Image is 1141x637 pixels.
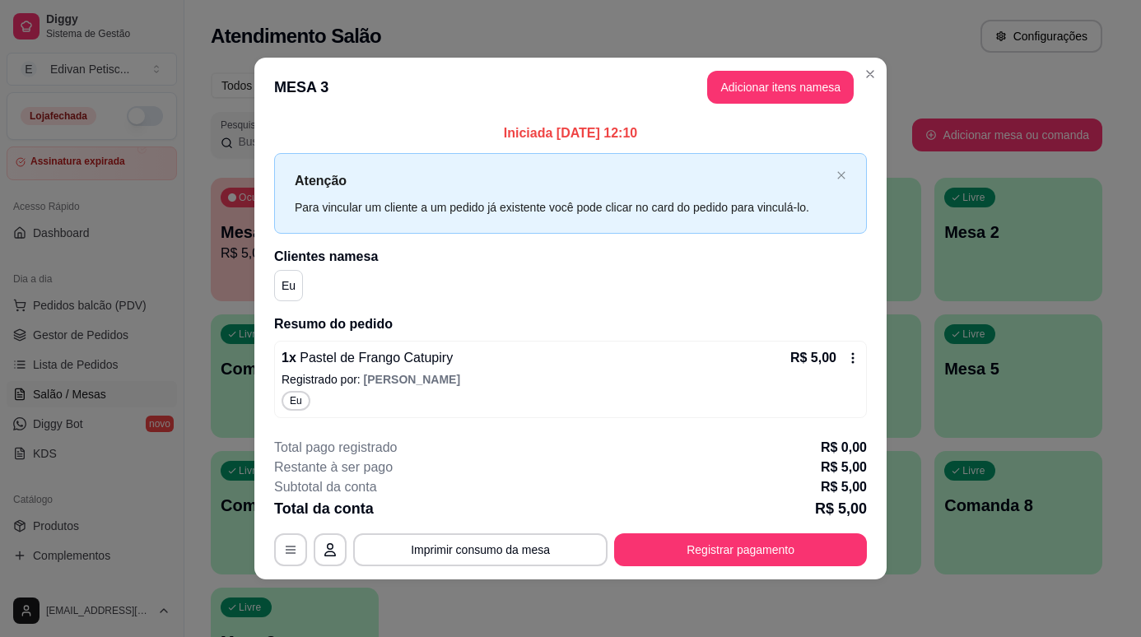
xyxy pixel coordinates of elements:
[295,170,830,191] p: Atenção
[836,170,846,180] span: close
[274,314,867,334] h2: Resumo do pedido
[274,458,393,477] p: Restante à ser pago
[857,61,883,87] button: Close
[353,533,608,566] button: Imprimir consumo da mesa
[254,58,887,117] header: MESA 3
[274,477,377,497] p: Subtotal da conta
[274,497,374,520] p: Total da conta
[614,533,867,566] button: Registrar pagamento
[364,373,460,386] span: [PERSON_NAME]
[821,477,867,497] p: R$ 5,00
[790,348,836,368] p: R$ 5,00
[282,348,453,368] p: 1 x
[821,458,867,477] p: R$ 5,00
[282,277,296,294] p: Eu
[296,351,453,365] span: Pastel de Frango Catupiry
[274,123,867,143] p: Iniciada [DATE] 12:10
[707,71,854,104] button: Adicionar itens namesa
[836,170,846,181] button: close
[286,394,305,407] span: Eu
[815,497,867,520] p: R$ 5,00
[274,247,867,267] h2: Clientes na mesa
[295,198,830,216] div: Para vincular um cliente a um pedido já existente você pode clicar no card do pedido para vinculá...
[282,371,859,388] p: Registrado por:
[821,438,867,458] p: R$ 0,00
[274,438,397,458] p: Total pago registrado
